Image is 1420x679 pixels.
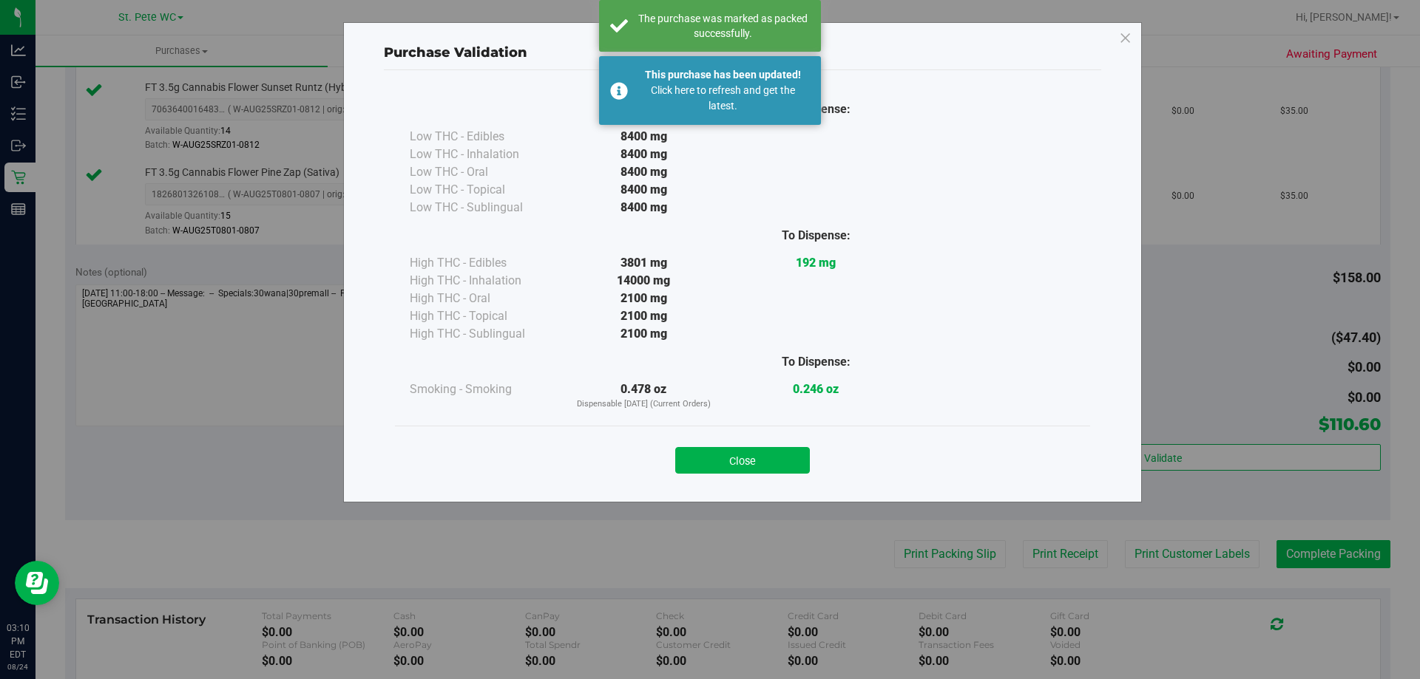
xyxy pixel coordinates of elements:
[558,128,730,146] div: 8400 mg
[636,11,810,41] div: The purchase was marked as packed successfully.
[558,181,730,199] div: 8400 mg
[15,561,59,605] iframe: Resource center
[558,146,730,163] div: 8400 mg
[558,272,730,290] div: 14000 mg
[558,290,730,307] div: 2100 mg
[410,163,558,181] div: Low THC - Oral
[730,227,902,245] div: To Dispense:
[558,325,730,343] div: 2100 mg
[558,199,730,216] div: 8400 mg
[796,256,836,270] strong: 192 mg
[730,353,902,371] div: To Dispense:
[410,199,558,216] div: Low THC - Sublingual
[410,128,558,146] div: Low THC - Edibles
[675,447,810,474] button: Close
[636,67,810,83] div: This purchase has been updated!
[410,325,558,343] div: High THC - Sublingual
[410,146,558,163] div: Low THC - Inhalation
[558,381,730,411] div: 0.478 oz
[793,382,839,396] strong: 0.246 oz
[410,381,558,398] div: Smoking - Smoking
[410,290,558,307] div: High THC - Oral
[410,254,558,272] div: High THC - Edibles
[410,307,558,325] div: High THC - Topical
[410,272,558,290] div: High THC - Inhalation
[410,181,558,199] div: Low THC - Topical
[558,254,730,272] div: 3801 mg
[384,44,527,61] span: Purchase Validation
[558,307,730,325] div: 2100 mg
[558,398,730,411] p: Dispensable [DATE] (Current Orders)
[636,83,810,114] div: Click here to refresh and get the latest.
[558,163,730,181] div: 8400 mg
